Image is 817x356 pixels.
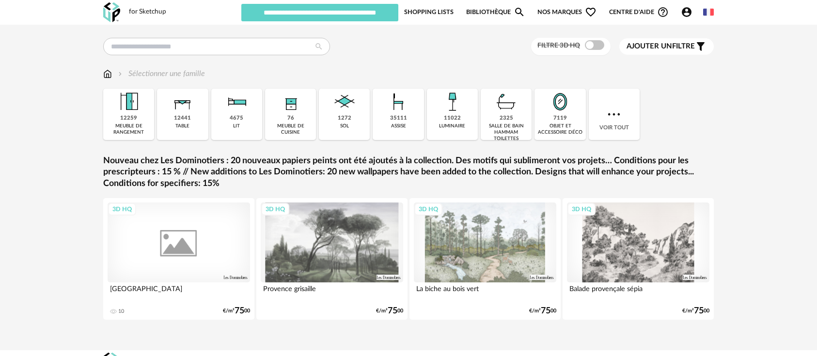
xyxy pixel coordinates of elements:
div: 2325 [500,115,513,122]
div: assise [391,123,406,129]
img: svg+xml;base64,PHN2ZyB3aWR0aD0iMTYiIGhlaWdodD0iMTciIHZpZXdCb3g9IjAgMCAxNiAxNyIgZmlsbD0ibm9uZSIgeG... [103,68,112,79]
div: Voir tout [589,89,640,140]
div: La biche au bois vert [414,282,556,302]
a: 3D HQ La biche au bois vert €/m²7500 [409,198,561,320]
span: filtre [627,42,695,51]
div: sol [340,123,349,129]
div: Sélectionner une famille [116,68,205,79]
img: Table.png [170,89,196,115]
span: Account Circle icon [681,6,697,18]
span: 75 [541,308,550,314]
a: 3D HQ Balade provençale sépia €/m²7500 [563,198,714,320]
div: lit [233,123,240,129]
div: meuble de cuisine [268,123,313,136]
div: €/m² 00 [376,308,403,314]
img: Luminaire.png [439,89,465,115]
div: 7119 [553,115,567,122]
span: 75 [388,308,397,314]
img: Sol.png [331,89,358,115]
div: meuble de rangement [106,123,151,136]
div: 10 [118,308,124,315]
img: Literie.png [223,89,250,115]
div: €/m² 00 [223,308,250,314]
span: 75 [694,308,704,314]
a: 3D HQ Provence grisaille €/m²7500 [256,198,408,320]
div: 4675 [230,115,243,122]
span: Nos marques [537,3,597,21]
div: 35111 [390,115,407,122]
img: Assise.png [385,89,411,115]
div: salle de bain hammam toilettes [484,123,529,142]
img: Rangement.png [278,89,304,115]
a: Nouveau chez Les Dominotiers : 20 nouveaux papiers peints ont été ajoutés à la collection. Des mo... [103,155,714,189]
div: 12441 [174,115,191,122]
span: Centre d'aideHelp Circle Outline icon [609,6,669,18]
img: OXP [103,2,120,22]
div: €/m² 00 [682,308,709,314]
img: svg+xml;base64,PHN2ZyB3aWR0aD0iMTYiIGhlaWdodD0iMTYiIHZpZXdCb3g9IjAgMCAxNiAxNiIgZmlsbD0ibm9uZSIgeG... [116,68,124,79]
span: 75 [235,308,244,314]
img: more.7b13dc1.svg [605,106,623,123]
span: Magnify icon [514,6,525,18]
img: fr [703,7,714,17]
div: 76 [287,115,294,122]
div: 12259 [120,115,137,122]
div: €/m² 00 [529,308,556,314]
a: 3D HQ [GEOGRAPHIC_DATA] 10 €/m²7500 [103,198,254,320]
div: 3D HQ [567,203,596,216]
span: Account Circle icon [681,6,692,18]
span: Heart Outline icon [585,6,597,18]
span: Filter icon [695,41,707,52]
img: Meuble%20de%20rangement.png [116,89,142,115]
img: Salle%20de%20bain.png [493,89,519,115]
div: Provence grisaille [261,282,403,302]
a: Shopping Lists [404,3,454,21]
div: for Sketchup [129,8,166,16]
div: 1272 [338,115,351,122]
div: [GEOGRAPHIC_DATA] [108,282,250,302]
div: table [175,123,189,129]
div: objet et accessoire déco [537,123,582,136]
div: 11022 [444,115,461,122]
div: 3D HQ [108,203,136,216]
a: BibliothèqueMagnify icon [466,3,525,21]
span: Filtre 3D HQ [537,42,580,49]
div: 3D HQ [414,203,442,216]
span: Ajouter un [627,43,672,50]
div: Balade provençale sépia [567,282,709,302]
img: Miroir.png [547,89,573,115]
div: 3D HQ [261,203,289,216]
div: luminaire [439,123,465,129]
button: Ajouter unfiltre Filter icon [619,38,714,55]
span: Help Circle Outline icon [657,6,669,18]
